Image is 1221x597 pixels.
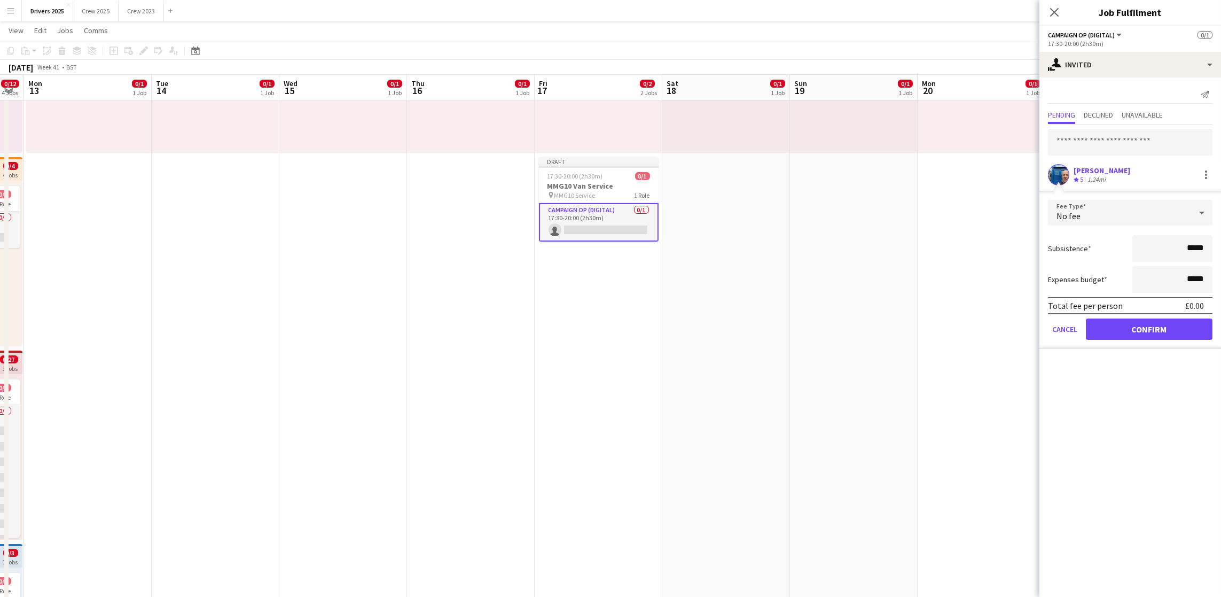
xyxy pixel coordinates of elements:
[1048,300,1123,311] div: Total fee per person
[537,84,547,97] span: 17
[640,80,655,88] span: 0/2
[3,549,18,557] span: 0/3
[22,1,73,21] button: Drivers 2025
[515,80,530,88] span: 0/1
[66,63,77,71] div: BST
[1048,111,1075,119] span: Pending
[35,63,62,71] span: Week 41
[920,84,936,97] span: 20
[539,181,659,191] h3: MMG10 Van Service
[388,89,402,97] div: 1 Job
[2,89,19,97] div: 4 Jobs
[3,363,18,373] div: 3 jobs
[1048,31,1123,39] button: Campaign Op (Digital)
[1084,111,1113,119] span: Declined
[34,26,46,35] span: Edit
[1085,175,1108,184] div: 1.24mi
[284,79,298,88] span: Wed
[119,1,164,21] button: Crew 2023
[539,79,547,88] span: Fri
[770,80,785,88] span: 0/1
[411,79,425,88] span: Thu
[57,26,73,35] span: Jobs
[132,80,147,88] span: 0/1
[84,26,108,35] span: Comms
[260,80,275,88] span: 0/1
[410,84,425,97] span: 16
[53,24,77,37] a: Jobs
[4,24,28,37] a: View
[539,157,659,166] div: Draft
[282,84,298,97] span: 15
[635,172,650,180] span: 0/1
[28,79,42,88] span: Mon
[73,1,119,21] button: Crew 2025
[387,80,402,88] span: 0/1
[640,89,657,97] div: 2 Jobs
[1048,40,1212,48] div: 17:30-20:00 (2h30m)
[1026,80,1040,88] span: 0/1
[1048,275,1107,284] label: Expenses budget
[1048,244,1091,253] label: Subsistence
[1039,5,1221,19] h3: Job Fulfilment
[1197,31,1212,39] span: 0/1
[1074,166,1130,175] div: [PERSON_NAME]
[1056,211,1081,221] span: No fee
[3,162,18,170] span: 0/4
[1039,52,1221,77] div: Invited
[898,89,912,97] div: 1 Job
[665,84,678,97] span: 18
[1048,319,1082,340] button: Cancel
[156,79,168,88] span: Tue
[3,557,18,566] div: 3 jobs
[80,24,112,37] a: Comms
[1185,300,1204,311] div: £0.00
[771,89,785,97] div: 1 Job
[547,172,603,180] span: 17:30-20:00 (2h30m)
[30,24,51,37] a: Edit
[635,191,650,199] span: 1 Role
[667,79,678,88] span: Sat
[539,157,659,242] app-job-card: Draft17:30-20:00 (2h30m)0/1MMG10 Van Service MMG10 Service1 RoleCampaign Op (Digital)0/117:30-20:...
[1,80,19,88] span: 0/12
[922,79,936,88] span: Mon
[9,62,33,73] div: [DATE]
[898,80,913,88] span: 0/1
[794,79,807,88] span: Sun
[554,191,596,199] span: MMG10 Service
[515,89,529,97] div: 1 Job
[1122,111,1163,119] span: Unavailable
[1080,175,1083,183] span: 5
[793,84,807,97] span: 19
[1026,89,1040,97] div: 1 Job
[1086,319,1212,340] button: Confirm
[260,89,274,97] div: 1 Job
[27,84,42,97] span: 13
[539,203,659,242] app-card-role: Campaign Op (Digital)0/117:30-20:00 (2h30m)
[9,26,24,35] span: View
[3,170,18,179] div: 4 jobs
[1048,31,1115,39] span: Campaign Op (Digital)
[132,89,146,97] div: 1 Job
[154,84,168,97] span: 14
